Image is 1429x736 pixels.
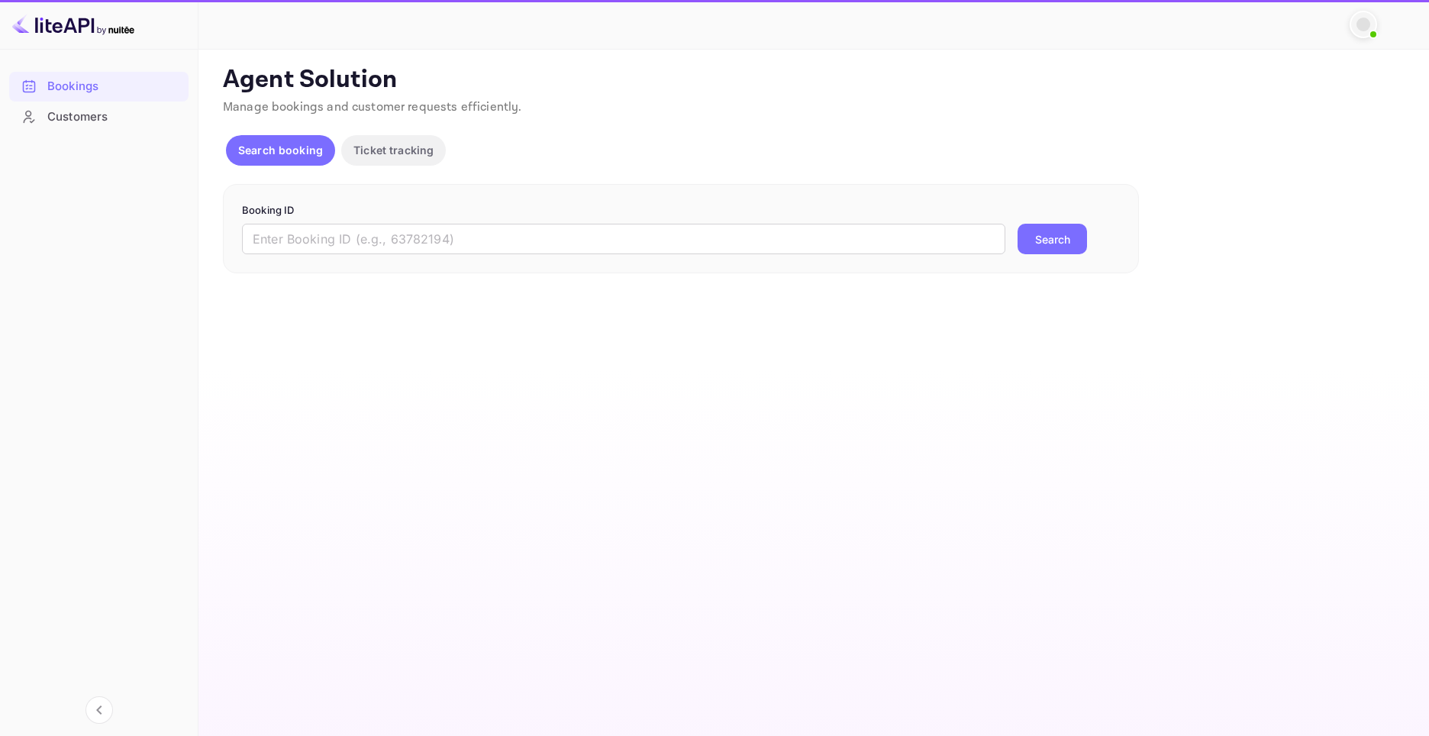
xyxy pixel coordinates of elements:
p: Ticket tracking [353,142,434,158]
p: Booking ID [242,203,1120,218]
div: Customers [47,108,181,126]
input: Enter Booking ID (e.g., 63782194) [242,224,1005,254]
button: Search [1018,224,1087,254]
button: Collapse navigation [85,696,113,724]
span: Manage bookings and customer requests efficiently. [223,99,522,115]
div: Bookings [47,78,181,95]
div: Customers [9,102,189,132]
a: Bookings [9,72,189,100]
div: Bookings [9,72,189,102]
p: Search booking [238,142,323,158]
img: LiteAPI logo [12,12,134,37]
p: Agent Solution [223,65,1402,95]
a: Customers [9,102,189,131]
